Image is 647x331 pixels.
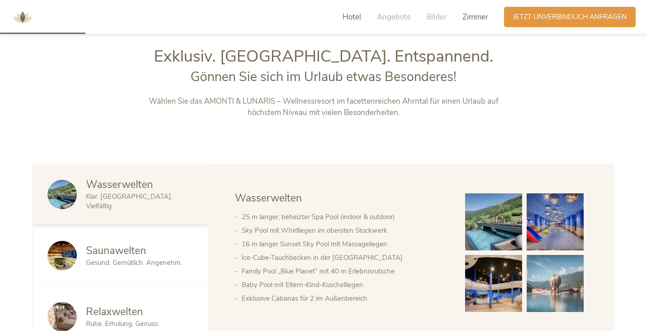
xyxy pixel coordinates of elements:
span: Jetzt unverbindlich anfragen [513,12,627,22]
p: Wählen Sie das AMONTI & LUNARIS – Wellnessresort im facettenreichen Ahrntal für einen Urlaub auf ... [135,96,513,119]
li: Ice-Cube-Tauchbecken in der [GEOGRAPHIC_DATA] [242,251,447,264]
span: Zimmer [462,12,488,22]
a: AMONTI & LUNARIS Wellnessresort [9,14,36,20]
img: AMONTI & LUNARIS Wellnessresort [9,4,36,31]
span: Hotel [343,12,361,22]
span: Angebote [377,12,411,22]
span: Bilder [427,12,447,22]
li: Exklusive Cabanas für 2 im Außenbereich [242,292,447,305]
span: Saunawelten [86,244,146,258]
li: 16 m langer Sunset Sky Pool mit Massageliegen [242,237,447,251]
span: Relaxwelten [86,305,143,319]
span: Gesund. Gemütlich. Angenehm. [86,258,182,267]
span: Wasserwelten [235,191,302,205]
span: Gönnen Sie sich im Urlaub etwas Besonderes! [190,68,457,86]
li: Baby Pool mit Eltern-Kind-Kuschelliegen [242,278,447,292]
li: Sky Pool mit Whirlliegen im obersten Stockwerk [242,224,447,237]
li: 25 m langer, beheizter Spa Pool (indoor & outdoor) [242,210,447,224]
li: Family Pool „Blue Planet“ mit 40 m Erlebnisrutsche [242,264,447,278]
span: Klar. [GEOGRAPHIC_DATA]. Vielfältig. [86,192,172,211]
span: Exklusiv. [GEOGRAPHIC_DATA]. Entspannend. [154,45,493,67]
span: Wasserwelten [86,177,153,192]
span: Ruhe. Erholung. Genuss. [86,319,159,328]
